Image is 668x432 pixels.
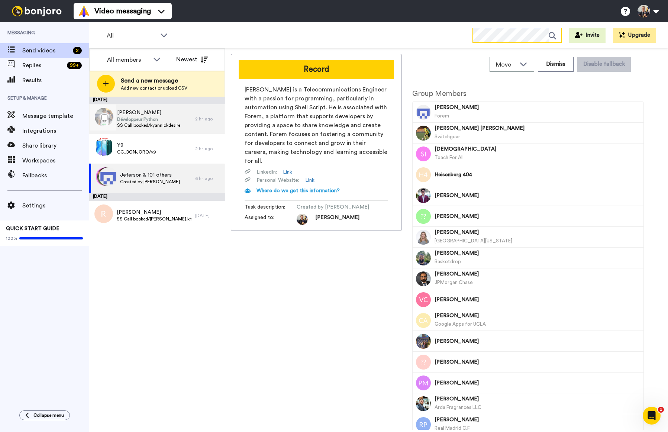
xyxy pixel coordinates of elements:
span: [PERSON_NAME] [PERSON_NAME] [435,125,641,132]
span: Fallbacks [22,171,89,180]
div: 2 hr. ago [195,146,221,152]
button: Collapse menu [19,410,70,420]
span: Google Apps for UCLA [435,322,486,326]
img: r.png [94,204,113,223]
img: Image of Suraya Islam [416,146,431,161]
span: Assigned to: [245,214,297,225]
span: Video messaging [94,6,151,16]
iframe: Intercom live chat [643,407,661,425]
span: QUICK START GUIDE [6,226,59,231]
span: JPMorgan Chase [435,280,473,285]
img: Image of PATIENCE Mutukwa [416,375,431,390]
img: Image of Олена Комашко [416,209,431,224]
span: Task description : [245,203,297,211]
a: Link [305,177,314,184]
span: [PERSON_NAME] [435,296,641,303]
img: Image of Timi Akinbote [416,334,431,349]
img: si.png [96,167,114,186]
span: Real Madrid C.F. [435,426,471,431]
img: e95e8fa2-44bc-4203-bf19-9913ffebba43.webp [99,167,117,186]
div: 6 hr. ago [195,175,221,181]
div: [DATE] [89,193,225,201]
span: 1 [658,407,664,413]
button: Upgrade [613,28,656,43]
img: Image of Sree Harsha Kavali [416,188,431,203]
img: vm-color.svg [78,5,90,17]
span: Created by [PERSON_NAME] [120,179,180,185]
span: Heisenberg 404 [435,171,641,178]
div: 2 [73,47,82,54]
span: Personal Website : [256,177,299,184]
span: CC_BONJORO/y9 [117,149,156,155]
img: e9f1aec3-e767-48cf-aeac-cae3f3add142.jpg [97,167,116,186]
div: 2 hr. ago [195,116,221,122]
span: [PERSON_NAME] [435,358,641,366]
span: [PERSON_NAME] [435,249,641,257]
img: Image of Vanessa Carraro [416,292,431,307]
span: Jeferson & 101 others [120,171,180,179]
span: SS Call booked/kyannickdesire [117,122,180,128]
span: Développeur Python [117,116,180,122]
span: Add new contact or upload CSV [121,85,187,91]
span: SS Call booked/[PERSON_NAME].khalil96 [117,216,191,222]
div: 99 + [67,62,82,69]
span: [PERSON_NAME] [435,338,641,345]
span: Replies [22,61,64,70]
span: [PERSON_NAME] [435,192,641,199]
div: [DATE] [89,97,225,104]
span: [PERSON_NAME] [435,312,641,319]
img: Image of CHRISTOPHER ADAM [416,313,431,328]
img: Image of RAFI PRAMUDYA [416,417,431,432]
button: Disable fallback [577,57,631,72]
span: Message template [22,112,89,120]
img: 6c52f5a5-0cb5-491c-a08b-299e1e6d13ae-1559724177.jpg [297,214,308,225]
span: [PERSON_NAME] [435,229,641,236]
span: Basketdrop [435,259,461,264]
span: Y9 [117,142,156,149]
span: Settings [22,201,89,210]
span: Move [496,60,516,69]
span: Teach For All [435,155,464,160]
div: All members [107,55,149,64]
span: [PERSON_NAME] [117,109,180,116]
button: Record [239,60,394,79]
span: [PERSON_NAME] [435,379,641,387]
span: Where do we get this information? [256,188,340,193]
span: Integrations [22,126,89,135]
img: Image of Jeferson Schiavinato [416,105,431,120]
span: Share library [22,141,89,150]
span: Send a new message [121,76,187,85]
span: [PERSON_NAME] [435,213,641,220]
span: Send videos [22,46,70,55]
span: Forem [435,113,449,118]
img: Image of Sunil Nair [416,271,431,286]
button: Newest [171,52,213,67]
img: 8529b31b-c3cc-438b-be5c-fef06f47b37c.jpg [95,138,113,156]
span: [PERSON_NAME] is a Telecommunications Engineer with a passion for programming, particularly in au... [245,85,388,165]
span: LinkedIn : [256,168,277,176]
span: [PERSON_NAME] [117,209,191,216]
span: Collapse menu [33,412,64,418]
span: [GEOGRAPHIC_DATA][US_STATE] [435,238,512,243]
span: [PERSON_NAME] [435,270,641,278]
div: [DATE] [195,213,221,219]
img: Image of Mojammel Waris [416,251,431,265]
span: [DEMOGRAPHIC_DATA] [435,145,641,153]
span: [PERSON_NAME] [435,416,641,423]
span: Created by [PERSON_NAME] [297,203,369,211]
span: [PERSON_NAME] [435,104,641,111]
img: Image of Heisenberg 404 [416,167,431,182]
img: Image of Kashif Jamal Jamal [416,126,431,141]
img: Image of Arda Gürses [416,396,431,411]
img: Image of Danielle Farrar [416,230,431,245]
button: Invite [569,28,606,43]
button: Dismiss [538,57,574,72]
a: Link [283,168,292,176]
span: Results [22,76,89,85]
span: Workspaces [22,156,89,165]
span: Switchgear [435,134,460,139]
h2: Group Members [412,90,644,98]
span: 100% [6,235,17,241]
span: [PERSON_NAME] [435,395,641,403]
